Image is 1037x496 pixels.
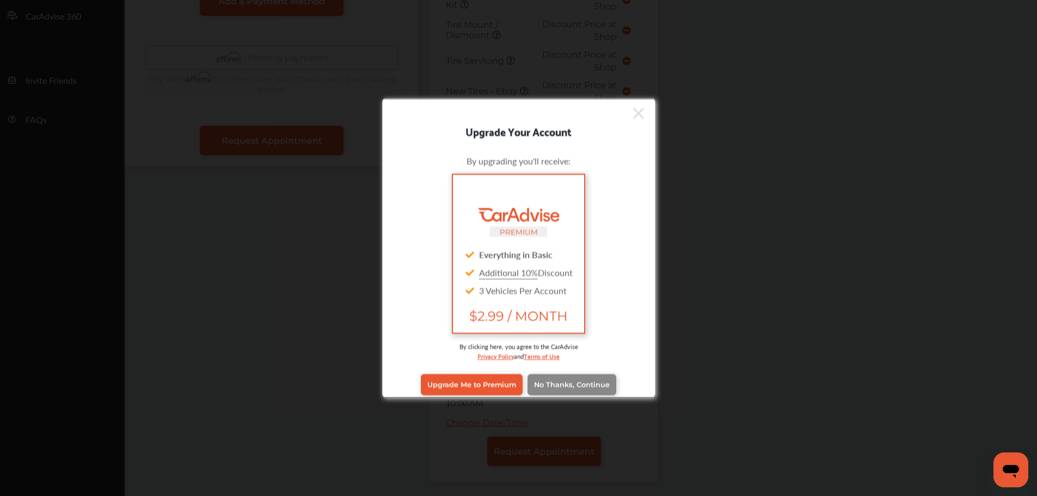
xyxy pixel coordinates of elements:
[500,227,538,236] small: PREMIUM
[479,266,538,278] u: Additional 10%
[399,341,639,371] div: By clicking here, you agree to the CarAdvise and
[421,374,523,395] a: Upgrade Me to Premium
[527,374,616,395] a: No Thanks, Continue
[427,381,516,389] span: Upgrade Me to Premium
[479,248,553,260] strong: Everything in Basic
[399,154,639,167] div: By upgrading you'll receive:
[524,350,560,360] a: Terms of Use
[479,266,573,278] span: Discount
[534,381,610,389] span: No Thanks, Continue
[477,350,514,360] a: Privacy Policy
[462,308,575,323] span: $2.99 / MONTH
[462,281,575,299] div: 3 Vehicles Per Account
[383,122,655,139] div: Upgrade Your Account
[993,452,1028,487] iframe: Button to launch messaging window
